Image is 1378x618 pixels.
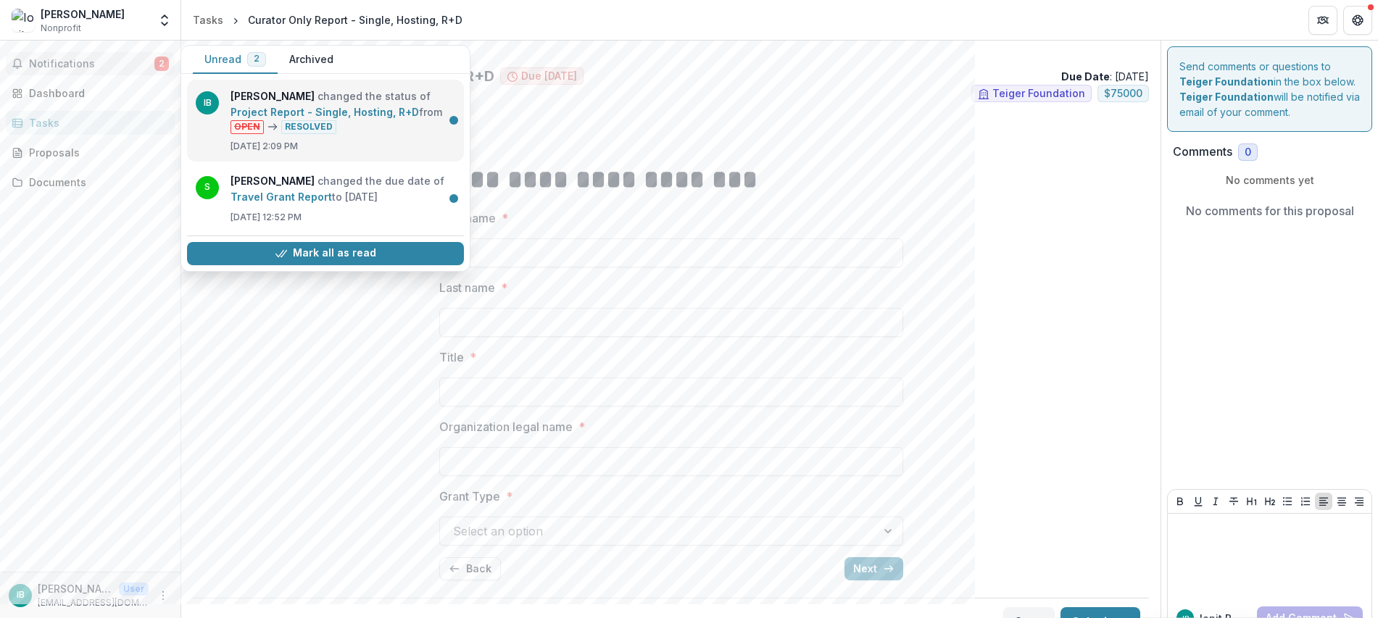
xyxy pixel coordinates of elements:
button: Align Left [1315,493,1332,510]
nav: breadcrumb [187,9,468,30]
p: Organization legal name [439,418,573,435]
button: Ordered List [1297,493,1314,510]
span: 2 [154,57,169,71]
button: More [154,587,172,604]
button: Heading 2 [1261,493,1279,510]
button: Align Center [1333,493,1350,510]
a: Dashboard [6,81,175,105]
button: Notifications2 [6,52,175,75]
p: [PERSON_NAME] [38,581,113,596]
img: Ionit Behar [12,9,35,32]
p: Last name [439,279,495,296]
span: Nonprofit [41,22,81,35]
a: Proposals [6,141,175,164]
div: Tasks [193,12,223,28]
p: [EMAIL_ADDRESS][DOMAIN_NAME] [38,596,149,609]
div: Curator Only Report - Single, Hosting, R+D [248,12,462,28]
p: changed the due date of to [DATE] [231,173,455,205]
div: Proposals [29,145,163,160]
div: Ionit Behar [17,590,25,600]
span: Notifications [29,58,154,70]
button: Get Help [1343,6,1372,35]
button: Archived [278,46,345,74]
div: Send comments or questions to in the box below. will be notified via email of your comment. [1167,46,1372,132]
a: Documents [6,170,175,194]
button: Open entity switcher [154,6,175,35]
strong: Due Date [1061,70,1110,83]
button: Back [439,557,501,580]
button: Bold [1171,493,1189,510]
button: Align Right [1350,493,1368,510]
a: Project Report - Single, Hosting, R+D [231,106,419,118]
button: Unread [193,46,278,74]
a: Travel Grant Report [231,191,332,203]
span: Teiger Foundation [992,88,1085,100]
h2: Comments [1173,145,1232,159]
p: Grant Type [439,488,500,505]
span: $ 75000 [1104,88,1142,100]
button: Next [844,557,903,580]
p: No comments for this proposal [1186,202,1354,220]
p: [GEOGRAPHIC_DATA] [193,52,1149,67]
strong: Teiger Foundation [1179,91,1274,103]
a: Tasks [6,111,175,135]
p: : [PERSON_NAME] from Teiger Foundation [204,114,1137,129]
div: Tasks [29,115,163,130]
button: Strike [1225,493,1242,510]
p: Title [439,348,464,366]
span: 2 [254,54,260,64]
div: Dashboard [29,85,163,101]
strong: Teiger Foundation [1179,75,1274,88]
button: Heading 1 [1243,493,1261,510]
button: Bullet List [1279,493,1296,510]
p: changed the status of from [231,88,455,134]
button: Partners [1308,6,1337,35]
a: Tasks [187,9,229,30]
div: Documents [29,175,163,190]
p: : [DATE] [1061,69,1149,84]
span: 0 [1245,146,1251,159]
button: Underline [1190,493,1207,510]
p: User [119,582,149,596]
div: [PERSON_NAME] [41,7,125,22]
p: No comments yet [1173,172,1366,188]
span: Due [DATE] [521,70,577,83]
button: Italicize [1207,493,1224,510]
button: Mark all as read [187,242,464,265]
